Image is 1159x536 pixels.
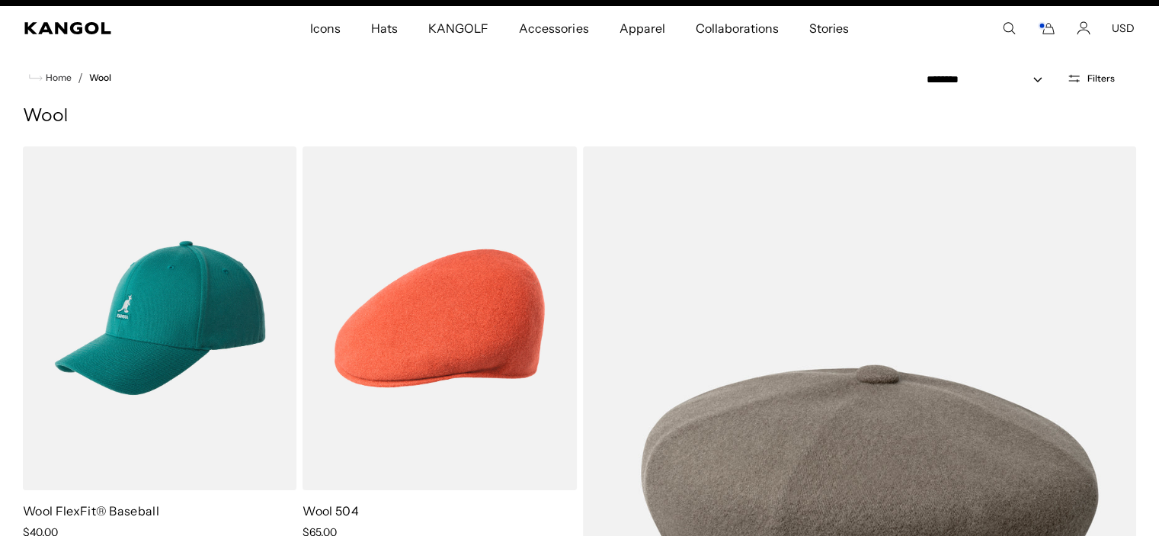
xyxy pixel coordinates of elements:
[23,105,1136,128] h1: Wool
[23,503,159,518] a: Wool FlexFit® Baseball
[1077,21,1090,35] a: Account
[23,146,296,490] img: Wool FlexFit® Baseball
[89,72,111,83] a: Wool
[303,503,359,518] a: Wool 504
[1058,72,1124,85] button: Open filters
[295,6,356,50] a: Icons
[1087,73,1115,84] span: Filters
[43,72,72,83] span: Home
[809,6,849,50] span: Stories
[1002,21,1016,35] summary: Search here
[604,6,680,50] a: Apparel
[619,6,664,50] span: Apparel
[920,72,1058,88] select: Sort by: Featured
[680,6,794,50] a: Collaborations
[24,22,204,34] a: Kangol
[310,6,341,50] span: Icons
[303,146,576,490] img: Wool 504
[356,6,413,50] a: Hats
[519,6,588,50] span: Accessories
[371,6,398,50] span: Hats
[72,69,83,87] li: /
[794,6,864,50] a: Stories
[1112,21,1135,35] button: USD
[1037,21,1055,35] button: Cart
[696,6,779,50] span: Collaborations
[29,71,72,85] a: Home
[504,6,604,50] a: Accessories
[413,6,504,50] a: KANGOLF
[428,6,488,50] span: KANGOLF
